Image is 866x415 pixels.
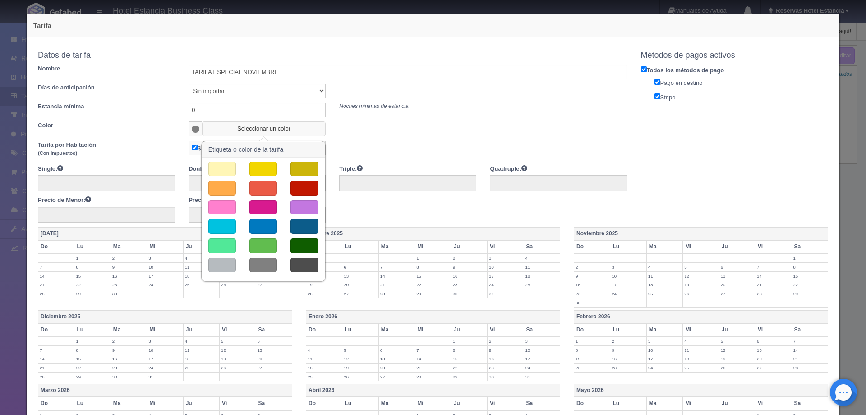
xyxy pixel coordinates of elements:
label: 18 [647,280,682,289]
label: 2 [610,337,646,345]
label: 25 [683,364,719,372]
th: Ju [183,397,219,410]
label: 9 [111,346,147,354]
th: Mi [147,397,183,410]
label: 28 [415,373,451,381]
label: 9 [451,263,487,271]
th: Sa [524,240,560,253]
label: 17 [647,354,682,363]
label: 11 [184,346,219,354]
label: Stripe [648,92,835,102]
label: 19 [683,280,719,289]
label: Tarifa por Habitación [31,141,182,158]
label: 30 [574,298,610,307]
th: Lu [610,240,646,253]
th: Mi [683,323,719,336]
label: 30 [488,373,523,381]
label: 8 [792,263,828,271]
label: 25 [184,280,219,289]
th: Lu [74,397,111,410]
label: 11 [524,263,560,271]
input: Todos los métodos de pago [641,66,647,72]
label: 2 [488,337,523,345]
label: 21 [792,354,828,363]
label: 22 [415,280,451,289]
label: 23 [451,280,487,289]
label: 16 [574,280,610,289]
th: Febrero 2026 [574,310,828,323]
label: 30 [451,289,487,298]
label: 29 [792,289,828,298]
label: 14 [792,346,828,354]
label: Single: [38,164,63,173]
th: Ma [378,323,415,336]
th: Sa [792,240,828,253]
label: 26 [220,280,255,289]
th: Vi [755,323,792,336]
label: 18 [184,354,219,363]
label: 20 [256,354,292,363]
label: 7 [38,346,74,354]
input: Stripe [654,93,660,99]
label: 26 [683,289,719,298]
label: 7 [38,263,74,271]
label: 1 [415,254,451,262]
label: 1 [574,337,610,345]
label: 12 [342,354,378,363]
label: 22 [74,280,110,289]
label: 27 [342,289,378,298]
label: 27 [379,373,415,381]
label: 1 [451,337,487,345]
label: 18 [306,364,342,372]
label: 24 [147,364,183,372]
label: 15 [415,272,451,280]
th: Ma [646,397,682,410]
label: Precio por Junior: [189,196,245,205]
label: 1 [74,337,110,345]
label: 16 [488,354,523,363]
label: 7 [415,346,451,354]
label: 4 [683,337,719,345]
label: 3 [147,254,183,262]
th: Abril 2026 [306,384,560,397]
th: Do [574,397,610,410]
label: 12 [220,346,255,354]
label: 17 [524,354,560,363]
label: 25 [524,280,560,289]
th: Marzo 2026 [38,384,292,397]
label: 10 [647,346,682,354]
label: 30 [111,289,147,298]
label: Todos los métodos de pago [634,65,835,75]
th: Ma [378,240,415,253]
label: 21 [379,280,415,289]
label: 27 [256,280,292,289]
th: Diciembre 2025 [38,310,292,323]
small: (Con impuestos) [38,150,77,156]
th: Vi [220,397,256,410]
th: Ju [719,240,755,253]
label: 5 [220,337,255,345]
label: 14 [379,272,415,280]
label: 3 [647,337,682,345]
th: Ju [719,397,755,410]
label: 14 [755,272,791,280]
th: Ma [646,323,682,336]
label: 31 [488,289,523,298]
h4: Datos de tarifa [38,51,627,60]
label: 16 [111,354,147,363]
label: 26 [220,364,255,372]
label: 23 [610,364,646,372]
label: 6 [342,263,378,271]
label: 29 [74,373,110,381]
label: 4 [306,346,342,354]
label: 20 [719,280,755,289]
label: 3 [147,337,183,345]
label: 12 [719,346,755,354]
th: Ju [451,323,487,336]
th: Do [574,240,610,253]
label: Nombre [31,65,182,73]
label: 22 [574,364,610,372]
label: 31 [147,373,183,381]
label: 2 [574,263,610,271]
label: Color [31,121,182,130]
